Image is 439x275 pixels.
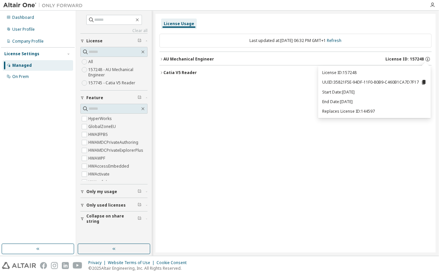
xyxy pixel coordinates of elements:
[88,115,113,123] label: HyperWorks
[12,15,34,20] div: Dashboard
[138,95,142,100] span: Clear filter
[12,63,32,68] div: Managed
[322,89,427,95] p: Start Date: [DATE]
[138,189,142,194] span: Clear filter
[2,262,36,269] img: altair_logo.svg
[88,131,109,138] label: HWAIFPBS
[88,260,108,265] div: Privacy
[108,260,156,265] div: Website Terms of Use
[88,178,110,186] label: HWAcufwh
[62,262,69,269] img: linkedin.svg
[51,262,58,269] img: instagram.svg
[86,38,103,44] span: License
[138,216,142,221] span: Clear filter
[138,38,142,44] span: Clear filter
[80,212,148,226] button: Collapse on share string
[80,28,148,33] a: Clear all
[159,34,432,48] div: Last updated at: [DATE] 06:32 PM GMT+1
[88,154,107,162] label: HWAWPF
[80,91,148,105] button: Feature
[322,99,427,104] p: End Date: [DATE]
[80,198,148,213] button: Only used licenses
[80,34,148,48] button: License
[322,70,427,75] p: License ID: 157248
[88,66,148,79] label: 157248 - AU Mechanical Engineer
[88,146,145,154] label: HWAMDCPrivateExplorerPlus
[138,203,142,208] span: Clear filter
[12,74,29,79] div: On Prem
[73,262,82,269] img: youtube.svg
[88,138,140,146] label: HWAMDCPrivateAuthoring
[159,65,432,80] button: Catia V5 ReaderLicense ID: 157745
[322,79,427,85] p: UUID: 35821F5E-94DF-11F0-80B9-C460B1CA7D7F17
[86,214,138,224] span: Collapse on share string
[163,57,214,62] div: AU Mechanical Engineer
[80,184,148,199] button: Only my usage
[385,57,424,62] span: License ID: 157248
[88,170,111,178] label: HWActivate
[86,203,126,208] span: Only used licenses
[88,79,137,87] label: 157745 - Catia V5 Reader
[322,108,427,114] p: Replaces License ID: 144597
[88,123,117,131] label: GlobalZoneEU
[156,260,191,265] div: Cookie Consent
[163,70,197,75] div: Catia V5 Reader
[86,95,103,100] span: Feature
[164,21,194,26] div: License Usage
[3,2,86,9] img: Altair One
[88,265,191,271] p: © 2025 Altair Engineering, Inc. All Rights Reserved.
[159,52,432,66] button: AU Mechanical EngineerLicense ID: 157248
[4,51,39,57] div: License Settings
[88,162,130,170] label: HWAccessEmbedded
[12,39,44,44] div: Company Profile
[88,58,94,66] label: All
[327,38,342,43] a: Refresh
[12,27,35,32] div: User Profile
[40,262,47,269] img: facebook.svg
[86,189,117,194] span: Only my usage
